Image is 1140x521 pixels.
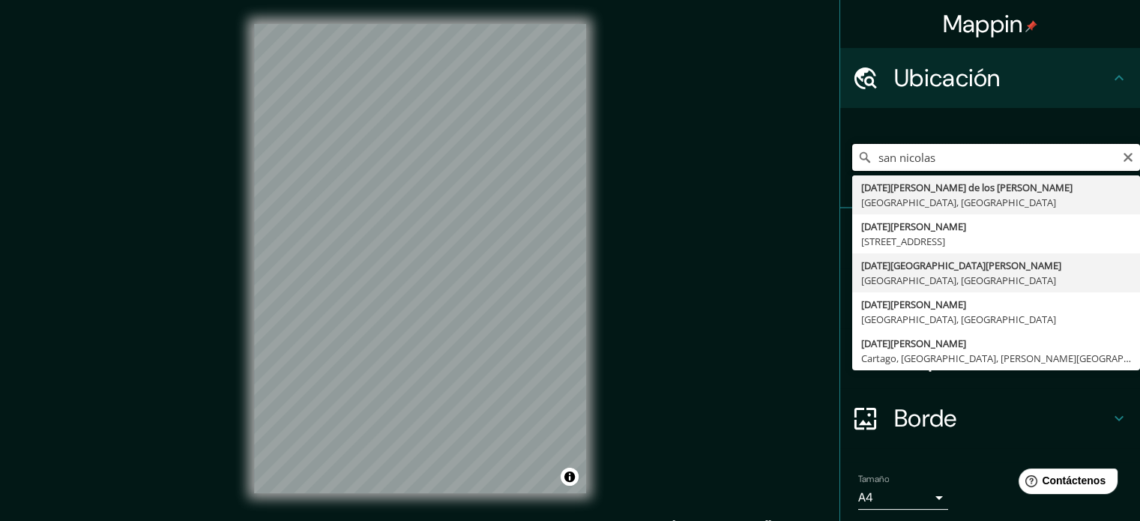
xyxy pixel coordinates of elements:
font: [GEOGRAPHIC_DATA], [GEOGRAPHIC_DATA] [861,196,1056,209]
div: Ubicación [840,48,1140,108]
font: Tamaño [858,473,889,485]
div: Estilo [840,268,1140,328]
font: [GEOGRAPHIC_DATA], [GEOGRAPHIC_DATA] [861,313,1056,326]
button: Activar o desactivar atribución [561,468,579,486]
font: Ubicación [894,62,1001,94]
font: [DATE][PERSON_NAME] [861,220,966,233]
font: [GEOGRAPHIC_DATA], [GEOGRAPHIC_DATA] [861,274,1056,287]
div: Patas [840,208,1140,268]
font: [DATE][PERSON_NAME] [861,298,966,311]
font: [DATE][GEOGRAPHIC_DATA][PERSON_NAME] [861,259,1061,272]
font: [DATE][PERSON_NAME] [861,337,966,350]
font: A4 [858,490,873,505]
font: [DATE][PERSON_NAME] de los [PERSON_NAME] [861,181,1073,194]
div: A4 [858,486,948,510]
div: Disposición [840,328,1140,388]
input: Elige tu ciudad o zona [852,144,1140,171]
img: pin-icon.png [1025,20,1037,32]
button: Claro [1122,149,1134,163]
font: [STREET_ADDRESS] [861,235,945,248]
font: Borde [894,403,957,434]
canvas: Mapa [254,24,586,493]
iframe: Lanzador de widgets de ayuda [1007,463,1124,505]
div: Borde [840,388,1140,448]
font: Mappin [943,8,1023,40]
